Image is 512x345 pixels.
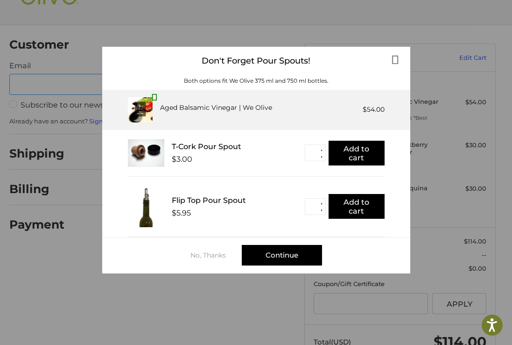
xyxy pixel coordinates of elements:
[107,12,119,23] button: Open LiveChat chat widget
[13,14,105,22] p: We're away right now. Please check back later!
[102,47,410,75] div: Don't Forget Pour Spouts!
[172,208,191,217] div: $5.95
[172,196,305,205] div: Flip Top Pour Spout
[242,245,322,266] div: Continue
[318,207,325,214] button: ▼
[128,186,164,227] img: FTPS_bottle__43406.1705089544.233.225.jpg
[318,200,325,207] button: ▲
[128,139,164,167] img: T_Cork__22625.1711686153.233.225.jpg
[318,146,325,153] button: ▲
[172,155,192,164] div: $3.00
[160,103,272,113] div: Aged Balsamic Vinegar | We Olive
[318,153,325,160] button: ▼
[172,142,305,151] div: T-Cork Pour Spout
[102,77,410,85] div: Both options fit We Olive 375 ml and 750 ml bottles.
[190,252,242,259] div: No, Thanks
[363,105,385,115] div: $54.00
[329,141,385,165] button: Add to cart
[329,194,385,219] button: Add to cart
